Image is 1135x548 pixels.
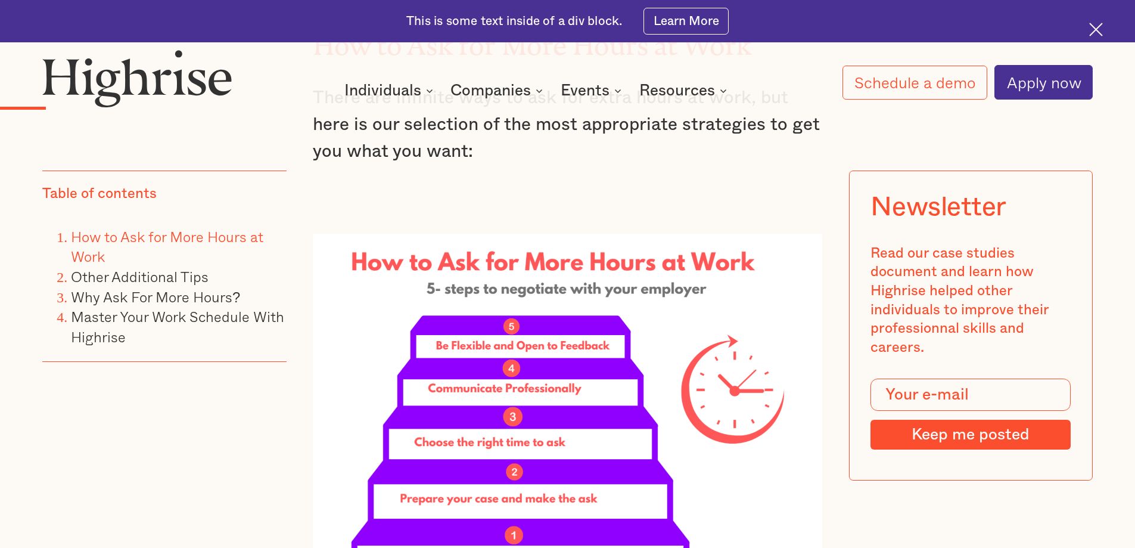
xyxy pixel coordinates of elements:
div: Companies [450,83,531,98]
p: There are infinite ways to ask for extra hours at work, but here is our selection of the most app... [313,85,823,165]
a: Why Ask For More Hours? [71,286,240,308]
img: Highrise logo [42,49,232,107]
div: Events [561,83,610,98]
input: Keep me posted [870,420,1071,450]
div: Companies [450,83,546,98]
div: Events [561,83,625,98]
div: This is some text inside of a div block. [406,13,622,30]
a: Other Additional Tips [71,265,209,287]
div: Newsletter [870,192,1006,223]
a: Master Your Work Schedule With Highrise [71,306,284,348]
img: Cross icon [1089,23,1103,36]
div: Resources [639,83,730,98]
a: Learn More [643,8,729,35]
input: Your e-mail [870,379,1071,411]
div: Individuals [344,83,421,98]
div: Read our case studies document and learn how Highrise helped other individuals to improve their p... [870,244,1071,358]
a: How to Ask for More Hours at Work [71,225,263,268]
div: Table of contents [42,185,157,205]
div: Resources [639,83,715,98]
a: Apply now [994,65,1093,100]
div: Individuals [344,83,437,98]
a: Schedule a demo [842,66,988,100]
form: Modal Form [870,379,1071,450]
